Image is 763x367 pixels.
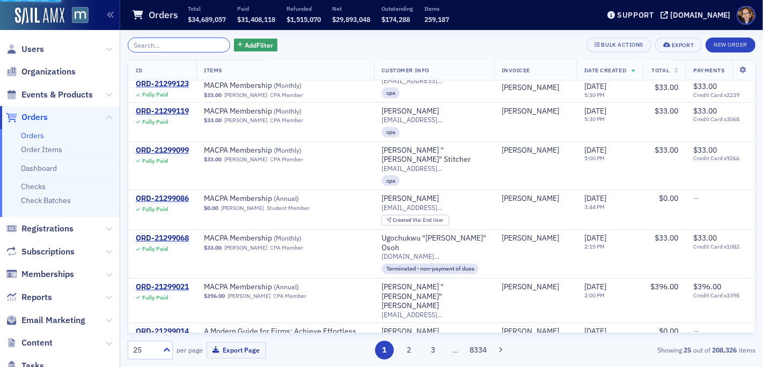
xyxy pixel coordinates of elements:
[332,5,370,12] p: Net
[204,107,339,116] span: MACPA Membership
[204,205,218,212] span: $0.00
[502,282,559,292] a: [PERSON_NAME]
[274,146,302,154] span: ( Monthly )
[693,326,699,336] span: —
[502,107,559,116] a: [PERSON_NAME]
[21,66,76,78] span: Organizations
[142,206,168,213] div: Fully Paid
[586,38,651,53] button: Bulk Actions
[502,327,569,336] span: Monique Herkalo
[128,38,230,53] input: Search…
[136,79,189,89] a: ORD-21299123
[584,291,605,299] time: 2:00 PM
[224,117,267,124] a: [PERSON_NAME]
[204,81,339,91] a: MACPA Membership (Monthly)
[21,43,44,55] span: Users
[502,194,569,204] span: Kayla Feder
[502,327,559,336] a: [PERSON_NAME]
[149,9,178,21] h1: Orders
[204,117,222,124] span: $33.00
[204,156,222,163] span: $33.00
[693,155,747,162] span: Credit Card x9266
[204,282,339,292] a: MACPA Membership (Annual)
[381,15,410,24] span: $174,288
[237,15,275,24] span: $31,408,118
[672,42,694,48] div: Export
[204,234,339,243] span: MACPA Membership
[502,234,569,243] span: Ugo Osoh Osoh
[136,234,189,243] a: ORD-21299068
[381,116,487,124] span: [EMAIL_ADDRESS][PERSON_NAME][DOMAIN_NAME]
[142,294,168,301] div: Fully Paid
[224,156,267,163] a: [PERSON_NAME]
[650,282,678,291] span: $396.00
[710,345,739,355] strong: 208,326
[381,327,439,336] div: [PERSON_NAME]
[204,244,222,251] span: $33.00
[270,117,304,124] div: CPA Member
[136,282,189,292] a: ORD-21299021
[502,83,569,93] span: Ivy Davy
[693,116,747,123] span: Credit Card x3068
[424,15,449,24] span: 259,187
[381,77,487,85] span: [EMAIL_ADDRESS][DOMAIN_NAME]
[381,127,400,138] div: cpa
[204,282,339,292] span: MACPA Membership
[142,158,168,164] div: Fully Paid
[693,233,717,243] span: $33.00
[136,146,189,155] a: ORD-21299099
[6,111,48,123] a: Orders
[469,341,488,359] button: 8334
[655,38,702,53] button: Export
[21,182,46,191] a: Checks
[72,7,89,24] img: SailAMX
[661,11,734,19] button: [DOMAIN_NAME]
[228,293,270,299] a: [PERSON_NAME]
[670,10,730,20] div: [DOMAIN_NAME]
[502,146,569,155] span: Brian Stitcher
[381,234,487,252] a: Ugochukwu "[PERSON_NAME]" Osoh
[424,341,443,359] button: 3
[64,7,89,25] a: View Homepage
[502,194,559,204] a: [PERSON_NAME]
[502,234,559,243] a: [PERSON_NAME]
[15,8,64,25] img: SailAMX
[274,282,299,291] span: ( Annual )
[21,131,44,140] a: Orders
[245,40,273,50] span: Add Filter
[133,344,157,356] div: 25
[188,5,226,12] p: Total
[381,146,487,164] div: [PERSON_NAME] "[PERSON_NAME]" Stitcher
[207,342,266,358] button: Export Page
[21,291,52,303] span: Reports
[267,205,310,212] div: Student Member
[21,163,57,173] a: Dashboard
[381,107,439,116] div: [PERSON_NAME]
[6,337,53,349] a: Content
[204,107,339,116] a: MACPA Membership (Monthly)
[204,293,225,299] span: $396.00
[617,10,654,20] div: Support
[381,194,439,204] a: [PERSON_NAME]
[381,87,400,98] div: cpa
[136,107,189,116] a: ORD-21299119
[274,293,307,299] div: CPA Member
[584,81,606,91] span: [DATE]
[693,81,717,91] span: $33.00
[381,282,487,311] a: [PERSON_NAME] "[PERSON_NAME]" [PERSON_NAME]
[21,89,93,101] span: Events & Products
[274,81,302,89] span: ( Monthly )
[270,156,304,163] div: CPA Member
[655,83,678,92] span: $33.00
[204,81,339,91] span: MACPA Membership
[204,66,222,74] span: Items
[136,194,189,204] div: ORD-21299086
[142,245,168,252] div: Fully Paid
[502,66,530,74] span: Invoicee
